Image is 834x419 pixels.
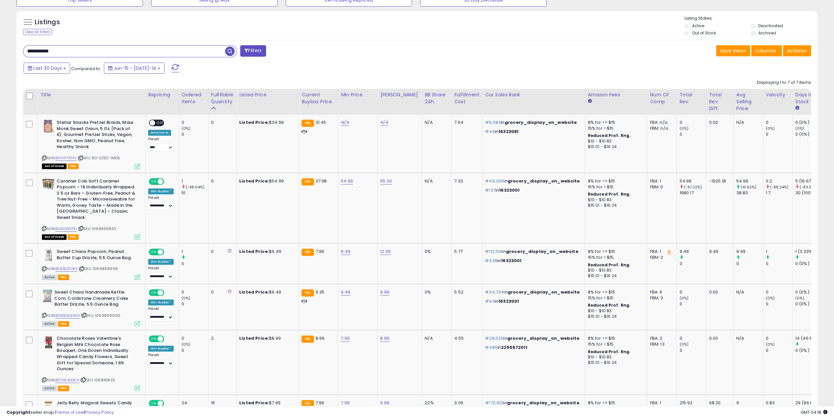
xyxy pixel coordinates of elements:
b: Reduced Prof. Rng. [588,262,630,268]
div: Amazon AI [148,130,171,136]
p: in [485,298,580,304]
div: Cur Sales Rank [485,91,582,98]
div: 0 [182,261,208,267]
div: $15.01 - $16.24 [588,360,642,366]
label: Archived [758,30,776,36]
span: #28,520 [485,335,503,341]
b: Listed Price: [239,289,269,295]
a: Terms of Use [56,409,84,415]
span: | SKU: 1068556892 [78,226,116,231]
a: 7.99 [341,400,350,406]
div: FBM: 2 [650,255,671,260]
b: Chocolate Roses Valentine's Belgian Milk Chocolate Rose Bouquet, One Dozen Individually Wrapped C... [57,335,136,373]
div: 0 (0%) [795,131,822,137]
span: #49 [485,128,495,135]
div: $10 - $10.83 [588,268,642,273]
div: $9.49 [239,249,294,255]
div: 0 [679,261,706,267]
div: 0.00 [709,335,728,341]
span: #348 [485,257,497,264]
div: Preset: [148,353,174,368]
div: FBM: 3 [650,295,671,301]
b: Reduced Prof. Rng. [588,133,630,138]
div: Win BuyBox * [148,299,174,305]
span: ON [149,179,158,184]
div: 7.64 [454,120,477,125]
span: All listings that are currently out of stock and unavailable for purchase on Amazon [42,163,67,169]
div: 0 (0%) [795,289,822,295]
p: in [485,345,580,351]
span: #480 [485,344,497,351]
small: FBA [301,120,314,127]
small: (0%) [679,295,689,301]
span: FBA [58,321,69,327]
div: 9.49 [709,249,728,255]
div: FBM: n/a [650,125,671,131]
div: Total Rev. [679,91,703,105]
p: in [485,129,580,135]
div: $10 - $10.83 [588,354,642,360]
div: 0 [182,289,208,295]
div: 0 [182,348,208,353]
p: in [485,289,580,295]
span: #170,912 [485,400,503,406]
div: Min Price [341,91,375,98]
small: (0%) [182,342,191,347]
img: 51dURjyIgpL._SL40_.jpg [42,289,53,302]
small: (41.62%) [741,184,756,190]
p: in [485,335,580,341]
div: 0 [679,289,706,295]
img: 61DO8OJp+OL._SL40_.jpg [42,120,55,133]
div: 0 [679,348,706,353]
a: 7.99 [341,335,350,342]
label: Deactivated [758,23,783,29]
div: $8.99 [239,335,294,341]
span: Jun-15 - [DATE]-14 [114,65,156,71]
div: 51 [182,190,208,196]
p: in [485,258,580,264]
span: ON [149,336,158,342]
div: 1 [766,249,792,255]
span: FBA [68,163,79,169]
span: 2255572011 [501,344,527,351]
button: Actions [783,45,811,56]
div: Fulfillable Quantity [211,91,234,105]
div: 15% for > $15 [588,255,642,260]
span: OFF [155,120,165,126]
div: Preset: [148,137,174,152]
small: (0%) [182,295,191,301]
b: Listed Price: [239,335,269,341]
span: grocery_display_on_website [504,119,577,125]
div: $10 - $10.83 [588,308,642,314]
div: [PERSON_NAME] [380,91,419,98]
small: FBA [301,249,314,256]
div: $15.01 - $16.24 [588,314,642,319]
span: All listings currently available for purchase on Amazon [42,275,57,280]
div: FBA: 1 [650,249,671,255]
span: 16323081 [498,128,518,135]
div: 1980.17 [679,190,706,196]
div: Ordered Items [182,91,205,105]
small: (0%) [766,295,775,301]
div: 0 [766,289,792,295]
a: Privacy Policy [85,409,114,415]
button: Columns [751,45,782,56]
b: Caramel Cob Soft Caramel Popcorn – 16 Individually Wrapped 2.5 oz Bars – Gluten-Free, Peanut & Tr... [57,178,136,222]
div: 0% [425,289,446,295]
span: grocery_display_on_website [507,178,580,184]
div: 0 [211,178,231,184]
span: OFF [163,179,174,184]
h5: Listings [35,18,60,27]
div: $10 - $10.83 [588,139,642,144]
small: Amazon Fees. [588,98,592,104]
div: Win BuyBox * [148,346,174,352]
b: Listed Price: [239,178,269,184]
small: FBA [301,289,314,296]
div: 0 [679,335,706,341]
div: 5.77 [454,249,477,255]
div: $9.49 [239,289,294,295]
a: B08BQ133RK [55,266,78,272]
span: OFF [163,336,174,342]
span: | SKU: 1069809990 [81,313,120,318]
span: 7.99 [316,248,324,255]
